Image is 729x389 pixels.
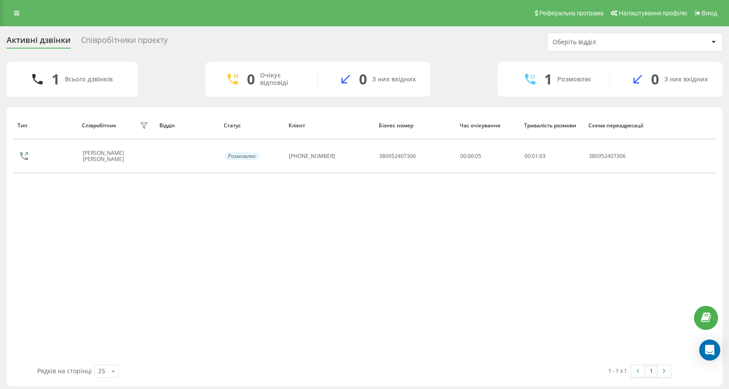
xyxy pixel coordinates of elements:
[553,39,657,46] div: Оберіть відділ
[664,76,708,83] div: З них вхідних
[379,153,416,159] div: 380952407306
[588,123,647,129] div: Схема переадресації
[65,76,113,83] div: Всього дзвінків
[225,152,259,160] div: Розмовляє
[7,35,70,49] div: Активні дзвінки
[224,123,280,129] div: Статус
[699,340,720,361] div: Open Intercom Messenger
[702,10,717,17] span: Вихід
[98,367,105,375] div: 25
[589,153,646,159] div: 380952407306
[82,123,116,129] div: Співробітник
[524,123,580,129] div: Тривалість розмови
[289,153,335,159] div: [PHONE_NUMBER]
[372,76,416,83] div: З них вхідних
[289,123,370,129] div: Клієнт
[359,71,367,88] div: 0
[260,72,304,87] div: Очікує відповіді
[525,153,546,159] div: : :
[159,123,215,129] div: Відділ
[460,123,516,129] div: Час очікування
[539,10,604,17] span: Реферальна програма
[81,35,168,49] div: Співробітники проєкту
[544,71,552,88] div: 1
[247,71,255,88] div: 0
[619,10,687,17] span: Налаштування профілю
[532,152,538,160] span: 01
[18,123,74,129] div: Тип
[37,367,92,375] span: Рядків на сторінці
[52,71,60,88] div: 1
[651,71,659,88] div: 0
[608,366,627,375] div: 1 - 1 з 1
[644,365,658,377] a: 1
[525,152,531,160] span: 00
[460,153,515,159] div: 00:00:05
[557,76,591,83] div: Розмовляє
[379,123,451,129] div: Бізнес номер
[83,150,138,163] div: [PERSON_NAME] [PERSON_NAME]
[539,152,546,160] span: 03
